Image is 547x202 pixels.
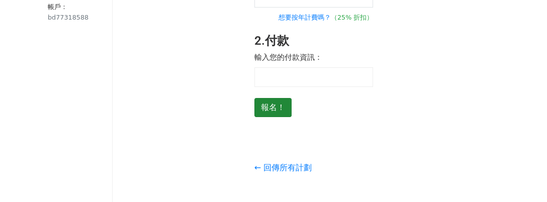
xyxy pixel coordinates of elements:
font: 帳戶： [48,3,67,11]
font: 輸入您的付款資訊： [254,53,322,62]
iframe: Chat Widget [497,154,547,202]
font: 2.付款 [254,34,289,48]
font: （25% 折扣） [331,14,373,21]
font: 想要按年計費嗎？ [279,14,331,21]
a: ← 回傳所有計劃 [254,163,312,172]
input: 報名！ [254,98,292,117]
div: 聊天小工具 [497,154,547,202]
a: 想要按年計費嗎？（25% 折扣） [279,14,373,21]
iframe: 安全支付輸入框 [260,73,368,81]
font: bd77318588 [48,14,88,21]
